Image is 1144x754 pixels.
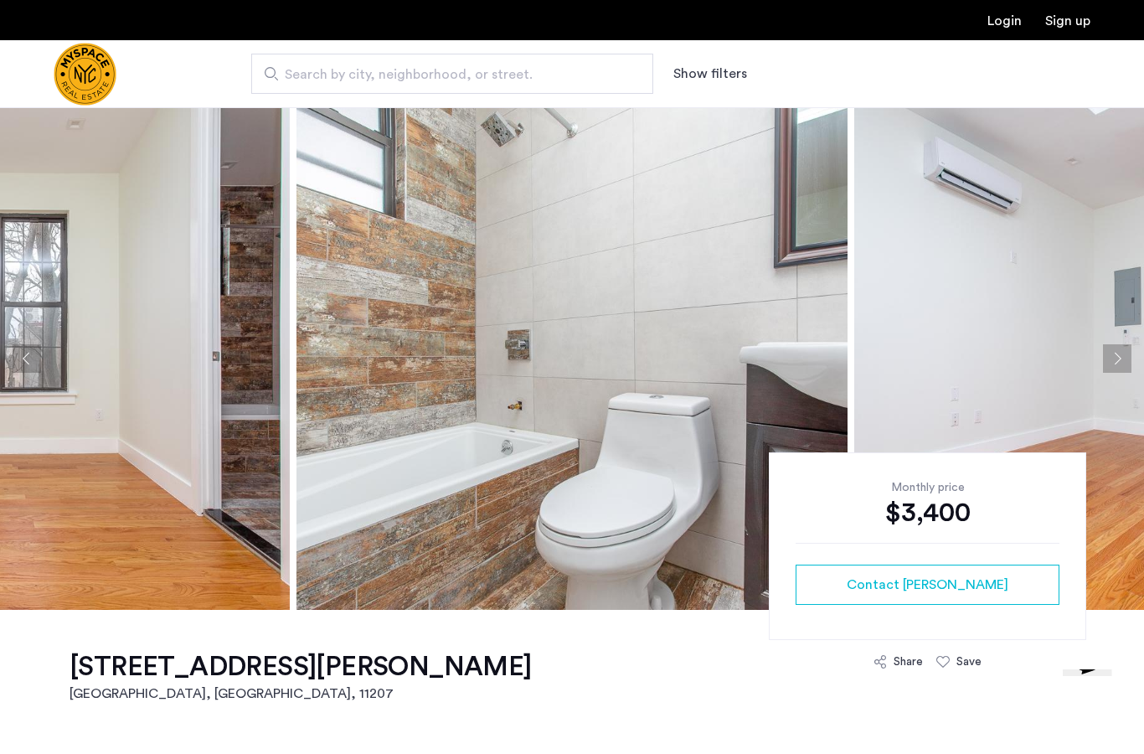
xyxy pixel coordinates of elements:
[285,65,606,85] span: Search by city, neighborhood, or street.
[847,575,1008,595] span: Contact [PERSON_NAME]
[956,653,982,670] div: Save
[251,54,653,94] input: Apartment Search
[796,479,1059,496] div: Monthly price
[54,43,116,106] img: logo
[796,565,1059,605] button: button
[54,43,116,106] a: Cazamio Logo
[1103,344,1131,373] button: Next apartment
[70,650,532,684] h1: [STREET_ADDRESS][PERSON_NAME]
[673,64,747,84] button: Show or hide filters
[296,107,848,610] img: apartment
[796,496,1059,529] div: $3,400
[70,684,532,704] h2: [GEOGRAPHIC_DATA], [GEOGRAPHIC_DATA] , 11207
[894,653,923,670] div: Share
[13,344,41,373] button: Previous apartment
[987,14,1022,28] a: Login
[70,650,532,704] a: [STREET_ADDRESS][PERSON_NAME][GEOGRAPHIC_DATA], [GEOGRAPHIC_DATA], 11207
[1056,669,1131,741] iframe: chat widget
[1045,14,1090,28] a: Registration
